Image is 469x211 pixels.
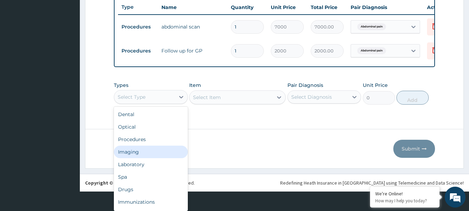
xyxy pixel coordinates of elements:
div: Spa [114,171,188,183]
th: Type [118,1,158,14]
label: Unit Price [363,82,388,89]
div: Redefining Heath Insurance in [GEOGRAPHIC_DATA] using Telemedicine and Data Science! [280,179,464,186]
th: Pair Diagnosis [347,0,424,14]
div: Optical [114,121,188,133]
label: Item [189,82,201,89]
div: Laboratory [114,158,188,171]
span: Abdominal pain [357,47,386,54]
p: How may I help you today? [375,198,434,204]
div: Select Type [118,94,145,100]
div: Select Diagnosis [291,94,332,100]
div: Procedures [114,133,188,146]
th: Unit Price [267,0,307,14]
div: We're Online! [375,190,434,197]
th: Actions [424,0,458,14]
td: Follow up for GP [158,44,227,58]
button: Submit [393,140,435,158]
th: Name [158,0,227,14]
label: Types [114,82,128,88]
span: Abdominal pain [357,23,386,30]
div: Immunizations [114,196,188,208]
td: Procedures [118,21,158,33]
button: Add [396,91,429,105]
th: Quantity [227,0,267,14]
footer: All rights reserved. [80,174,469,192]
div: Dental [114,108,188,121]
th: Total Price [307,0,347,14]
label: Pair Diagnosis [287,82,323,89]
div: Drugs [114,183,188,196]
td: abdominal scan [158,20,227,34]
strong: Copyright © 2017 . [85,180,155,186]
div: Imaging [114,146,188,158]
td: Procedures [118,44,158,57]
